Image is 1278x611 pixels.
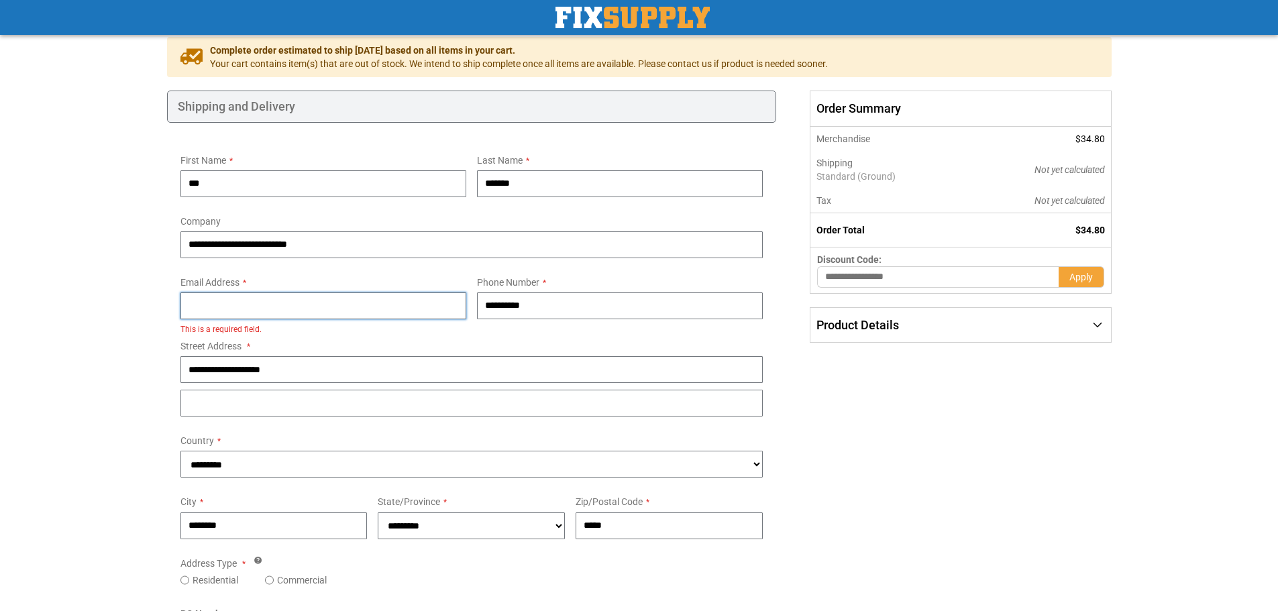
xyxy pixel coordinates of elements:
[1075,133,1105,144] span: $34.80
[1059,266,1104,288] button: Apply
[210,44,828,57] span: Complete order estimated to ship [DATE] based on all items in your cart.
[810,127,968,151] th: Merchandise
[477,277,539,288] span: Phone Number
[1069,272,1093,282] span: Apply
[180,558,237,569] span: Address Type
[180,341,242,351] span: Street Address
[1075,225,1105,235] span: $34.80
[1034,195,1105,206] span: Not yet calculated
[277,573,327,587] label: Commercial
[810,188,968,213] th: Tax
[180,216,221,227] span: Company
[816,158,853,168] span: Shipping
[210,57,828,70] span: Your cart contains item(s) that are out of stock. We intend to ship complete once all items are a...
[180,155,226,166] span: First Name
[810,91,1111,127] span: Order Summary
[180,324,466,335] div: This is a required field.
[378,496,440,507] span: State/Province
[167,91,777,123] div: Shipping and Delivery
[1034,164,1105,175] span: Not yet calculated
[816,170,961,183] span: Standard (Ground)
[816,318,899,332] span: Product Details
[817,254,882,265] span: Discount Code:
[180,435,214,446] span: Country
[816,225,865,235] strong: Order Total
[576,496,643,507] span: Zip/Postal Code
[180,496,197,507] span: City
[193,573,238,587] label: Residential
[555,7,710,28] a: store logo
[477,155,523,166] span: Last Name
[555,7,710,28] img: Fix Industrial Supply
[180,277,239,288] span: Email Address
